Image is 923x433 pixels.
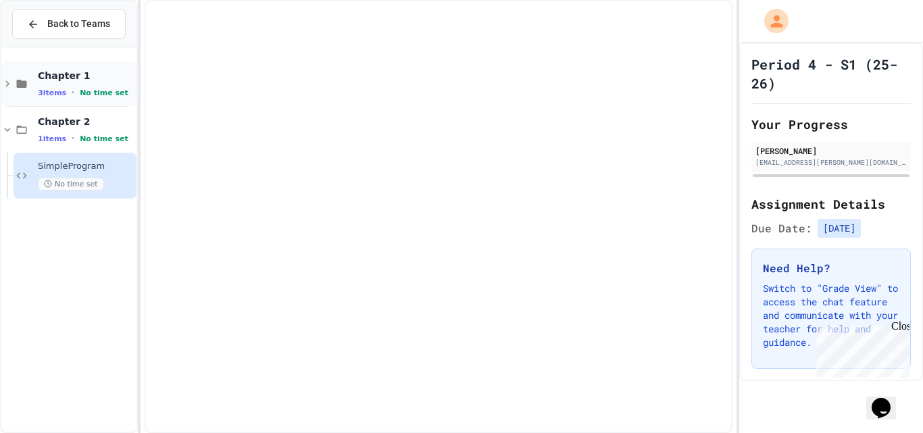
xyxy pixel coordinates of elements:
p: Switch to "Grade View" to access the chat feature and communicate with your teacher for help and ... [763,282,899,349]
button: Back to Teams [12,9,126,39]
iframe: chat widget [866,379,909,419]
span: No time set [80,134,128,143]
div: My Account [750,5,792,36]
span: 1 items [38,134,66,143]
span: No time set [80,88,128,97]
span: SimpleProgram [38,161,134,172]
span: 3 items [38,88,66,97]
h1: Period 4 - S1 (25-26) [751,55,911,93]
h2: Assignment Details [751,195,911,213]
span: Due Date: [751,220,812,236]
iframe: chat widget [811,320,909,378]
span: Chapter 2 [38,116,134,128]
div: [PERSON_NAME] [755,145,907,157]
h3: Need Help? [763,260,899,276]
span: Chapter 1 [38,70,134,82]
span: No time set [38,178,104,190]
div: Chat with us now!Close [5,5,93,86]
span: • [72,133,74,144]
span: • [72,87,74,98]
h2: Your Progress [751,115,911,134]
div: [EMAIL_ADDRESS][PERSON_NAME][DOMAIN_NAME] [755,157,907,168]
span: [DATE] [818,219,861,238]
span: Back to Teams [47,17,110,31]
